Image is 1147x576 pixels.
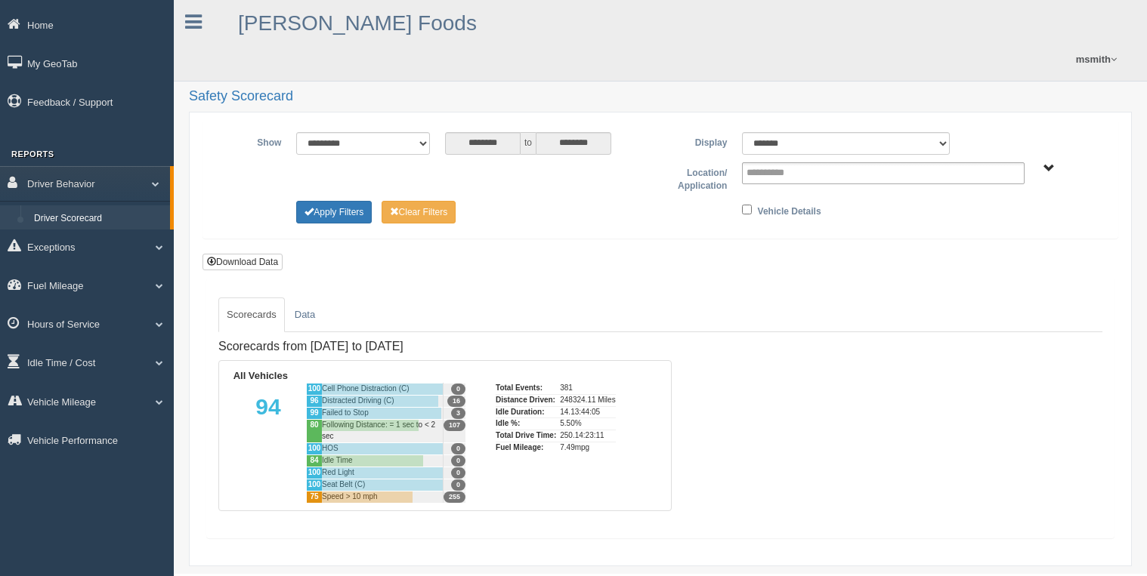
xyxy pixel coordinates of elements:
[560,383,615,394] div: 381
[306,395,322,407] div: 96
[444,491,465,503] span: 255
[447,396,465,407] span: 16
[218,297,285,332] a: Scorecards
[1068,38,1124,81] a: msmith
[306,407,322,419] div: 99
[286,297,323,332] a: Data
[521,132,536,155] span: to
[496,417,556,430] div: Idle %:
[444,420,465,431] span: 107
[238,11,477,35] a: [PERSON_NAME] Foods
[496,394,556,406] div: Distance Driven:
[451,443,465,454] span: 0
[560,442,615,454] div: 7.49mpg
[560,430,615,442] div: 250.14:23:11
[306,467,322,479] div: 100
[496,430,556,442] div: Total Drive Time:
[27,205,170,233] a: Driver Scorecard
[496,442,556,454] div: Fuel Mileage:
[560,394,615,406] div: 248324.11 Miles
[451,383,465,395] span: 0
[496,406,556,418] div: Idle Duration:
[215,132,289,150] label: Show
[306,491,322,503] div: 75
[451,455,465,467] span: 0
[306,442,322,454] div: 100
[660,132,734,150] label: Display
[203,254,283,270] button: Download Data
[560,406,615,418] div: 14.13:44:05
[306,479,322,491] div: 100
[451,408,465,419] span: 3
[451,467,465,479] span: 0
[233,370,288,381] b: All Vehicles
[496,383,556,394] div: Total Events:
[306,383,322,395] div: 100
[560,417,615,430] div: 5.50%
[382,201,456,223] button: Change Filter Options
[758,201,821,219] label: Vehicle Details
[296,201,372,223] button: Change Filter Options
[218,340,672,353] h4: Scorecards from [DATE] to [DATE]
[660,162,734,193] label: Location/ Application
[230,383,306,503] div: 94
[306,454,322,467] div: 84
[306,419,322,442] div: 80
[451,479,465,491] span: 0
